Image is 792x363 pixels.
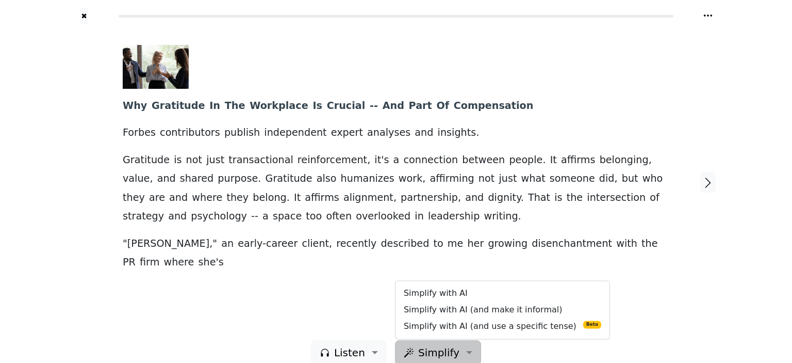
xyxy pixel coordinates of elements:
[123,210,164,223] span: strategy
[518,210,521,223] span: .
[383,100,404,113] span: And
[341,172,394,185] span: humanizes
[298,154,367,167] span: reinforcement
[152,100,205,113] span: Gratitude
[226,192,249,204] span: they
[224,127,260,139] span: publish
[123,127,156,139] span: Forbes
[622,172,638,185] span: but
[401,192,458,204] span: partnership
[649,154,652,167] span: ,
[140,256,159,269] span: firm
[123,192,145,204] span: they
[334,345,365,360] span: Listen
[326,210,352,223] span: often
[127,238,209,250] span: [PERSON_NAME]
[287,192,290,204] span: .
[123,172,150,185] span: value
[80,8,89,24] button: ✖
[199,256,216,269] span: she
[374,154,381,167] span: it
[436,100,449,113] span: Of
[331,127,363,139] span: expert
[150,172,153,185] span: ,
[615,172,618,185] span: ,
[306,210,322,223] span: too
[395,285,609,302] a: Simplify with AI
[262,210,269,223] span: a
[542,154,546,167] span: .
[123,45,189,89] img: 0x0.jpg
[251,210,258,223] span: --
[476,127,479,139] span: .
[418,345,459,360] span: Simplify
[186,154,202,167] span: not
[381,154,384,167] span: '
[168,210,187,223] span: and
[336,238,376,250] span: recently
[191,210,247,223] span: psychology
[478,172,494,185] span: not
[163,256,194,269] span: where
[169,192,188,204] span: and
[253,192,286,204] span: belong
[218,172,258,185] span: purpose
[356,210,410,223] span: overlooked
[264,127,326,139] span: independent
[587,192,646,204] span: intersection
[409,100,432,113] span: Part
[157,172,176,185] span: and
[641,238,658,250] span: the
[550,154,557,167] span: It
[370,100,378,113] span: --
[225,100,245,113] span: The
[528,192,550,204] span: That
[448,238,464,250] span: me
[192,192,222,204] span: where
[216,256,218,269] span: '
[393,192,397,204] span: ,
[180,172,213,185] span: shared
[302,238,329,250] span: client
[367,127,410,139] span: analyses
[123,154,170,167] span: Gratitude
[317,172,337,185] span: also
[415,127,433,139] span: and
[415,210,424,223] span: in
[428,210,480,223] span: leadership
[343,192,393,204] span: alignment
[174,154,181,167] span: is
[488,192,520,204] span: dignity
[583,321,601,328] span: Beta
[209,238,217,250] span: ,"
[465,192,484,204] span: and
[462,154,505,167] span: between
[438,127,476,139] span: insights
[395,302,609,318] a: Simplify with AI (and make it informal)
[381,238,429,250] span: described
[509,154,542,167] span: people
[395,280,610,339] div: Listen
[567,192,583,204] span: the
[488,238,527,250] span: growing
[294,192,301,204] span: It
[327,100,366,113] span: Crucial
[329,238,332,250] span: ,
[403,154,458,167] span: connection
[149,192,165,204] span: are
[160,127,220,139] span: contributors
[123,100,147,113] span: Why
[616,238,637,250] span: with
[206,154,224,167] span: just
[650,192,659,204] span: of
[600,154,649,167] span: belonging
[384,154,389,167] span: s
[273,210,302,223] span: space
[250,100,308,113] span: Workplace
[521,172,546,185] span: what
[209,100,220,113] span: In
[399,172,422,185] span: work
[258,172,261,185] span: .
[430,172,474,185] span: affirming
